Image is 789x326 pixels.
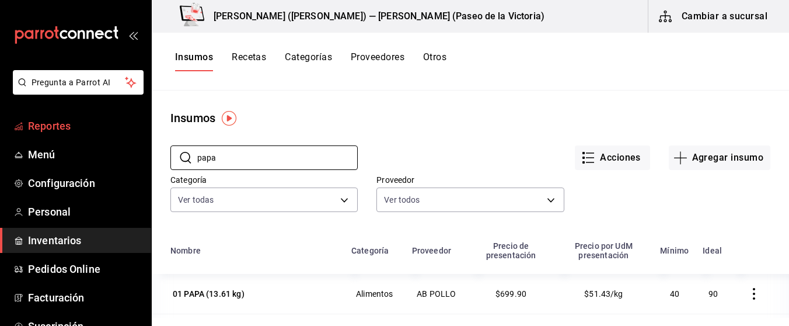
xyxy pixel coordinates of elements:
[28,261,142,277] span: Pedidos Online
[584,289,623,299] span: $51.43/kg
[351,51,404,71] button: Proveedores
[170,109,215,127] div: Insumos
[178,194,214,206] span: Ver todas
[204,9,544,23] h3: [PERSON_NAME] ([PERSON_NAME]) — [PERSON_NAME] (Paseo de la Victoria)
[423,51,446,71] button: Otros
[175,51,213,71] button: Insumos
[28,118,142,134] span: Reportes
[405,274,468,314] td: AB POLLO
[412,246,451,255] div: Proveedor
[28,204,142,220] span: Personal
[170,246,201,255] div: Nombre
[708,289,718,299] span: 90
[32,77,125,89] span: Pregunta a Parrot AI
[232,51,266,71] button: Recetas
[28,147,142,162] span: Menú
[173,288,245,300] div: 01 PAPA (13.61 kg)
[28,233,142,248] span: Inventarios
[197,146,358,169] input: Buscar ID o nombre de insumo
[351,246,389,255] div: Categoría
[285,51,332,71] button: Categorías
[344,274,405,314] td: Alimentos
[575,145,650,170] button: Acciones
[703,246,722,255] div: Ideal
[660,246,689,255] div: Mínimo
[384,194,420,206] span: Ver todos
[376,176,564,184] label: Proveedor
[175,51,446,71] div: navigation tabs
[495,289,526,299] span: $699.90
[222,111,236,126] img: Tooltip marker
[28,175,142,191] span: Configuración
[561,241,646,260] div: Precio por UdM presentación
[170,176,358,184] label: Categoría
[670,289,679,299] span: 40
[8,85,144,97] a: Pregunta a Parrot AI
[669,145,770,170] button: Agregar insumo
[28,290,142,306] span: Facturación
[475,241,547,260] div: Precio de presentación
[13,70,144,95] button: Pregunta a Parrot AI
[128,30,138,40] button: open_drawer_menu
